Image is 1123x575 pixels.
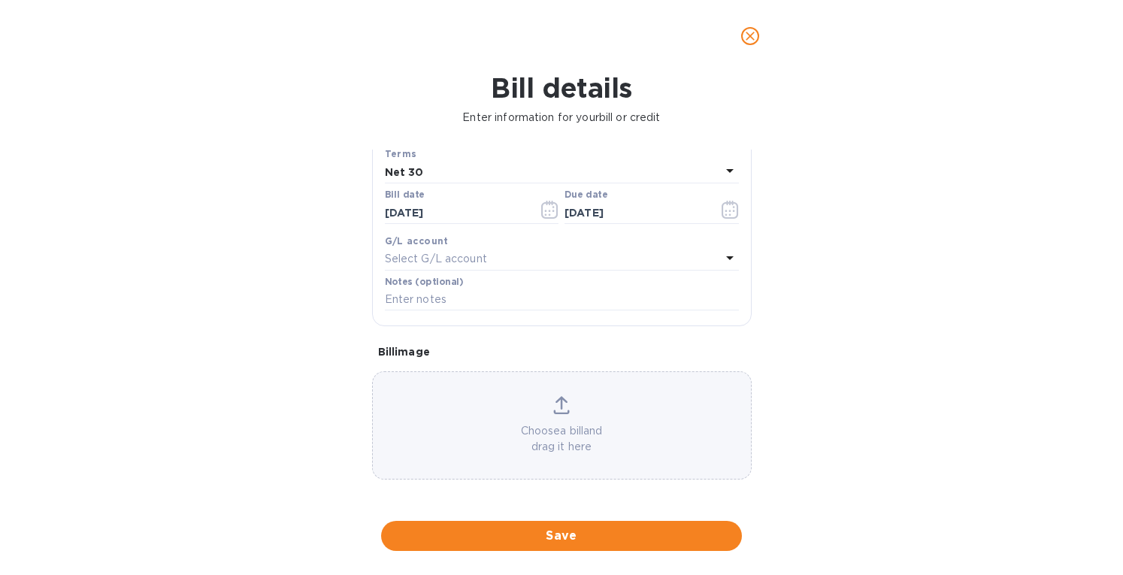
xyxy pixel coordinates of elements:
[385,235,449,247] b: G/L account
[732,18,768,54] button: close
[385,251,487,267] p: Select G/L account
[565,201,707,224] input: Due date
[378,344,746,359] p: Bill image
[385,166,424,178] b: Net 30
[393,527,730,545] span: Save
[385,191,425,200] label: Bill date
[385,289,739,311] input: Enter notes
[381,521,742,551] button: Save
[385,148,417,159] b: Terms
[565,191,607,200] label: Due date
[12,72,1111,104] h1: Bill details
[373,423,751,455] p: Choose a bill and drag it here
[385,201,527,224] input: Select date
[385,277,464,286] label: Notes (optional)
[12,110,1111,126] p: Enter information for your bill or credit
